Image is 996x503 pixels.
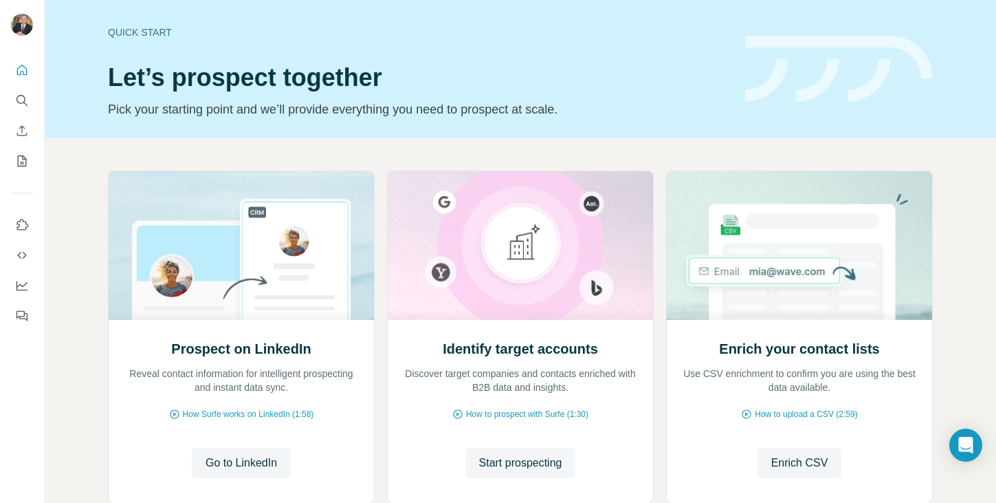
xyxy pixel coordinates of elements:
p: Discover target companies and contacts enriched with B2B data and insights. [401,367,639,394]
h2: Identify target accounts [443,339,598,358]
img: Identify target accounts [387,171,654,320]
span: How Surfe works on LinkedIn (1:58) [183,408,314,420]
button: Start prospecting [465,448,576,478]
button: Enrich CSV [757,448,842,478]
p: Reveal contact information for intelligent prospecting and instant data sync. [122,367,360,394]
button: Feedback [11,303,33,328]
button: Dashboard [11,273,33,298]
span: How to upload a CSV (2:59) [755,408,857,420]
span: Go to LinkedIn [206,455,277,471]
h2: Prospect on LinkedIn [171,339,311,358]
div: Open Intercom Messenger [949,429,982,462]
button: Use Surfe on LinkedIn [11,213,33,237]
img: Enrich your contact lists [666,171,933,320]
h2: Enrich your contact lists [719,339,879,358]
button: Enrich CSV [11,118,33,143]
div: Quick start [108,25,729,39]
button: Use Surfe API [11,243,33,268]
button: Quick start [11,58,33,83]
img: banner [745,36,933,103]
span: Enrich CSV [771,455,828,471]
span: How to prospect with Surfe (1:30) [466,408,588,420]
button: Search [11,88,33,113]
img: Avatar [11,14,33,36]
button: Go to LinkedIn [192,448,291,478]
button: My lists [11,149,33,173]
img: Prospect on LinkedIn [108,171,375,320]
h1: Let’s prospect together [108,64,729,92]
p: Use CSV enrichment to confirm you are using the best data available. [680,367,918,394]
p: Pick your starting point and we’ll provide everything you need to prospect at scale. [108,100,729,119]
span: Start prospecting [479,455,562,471]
